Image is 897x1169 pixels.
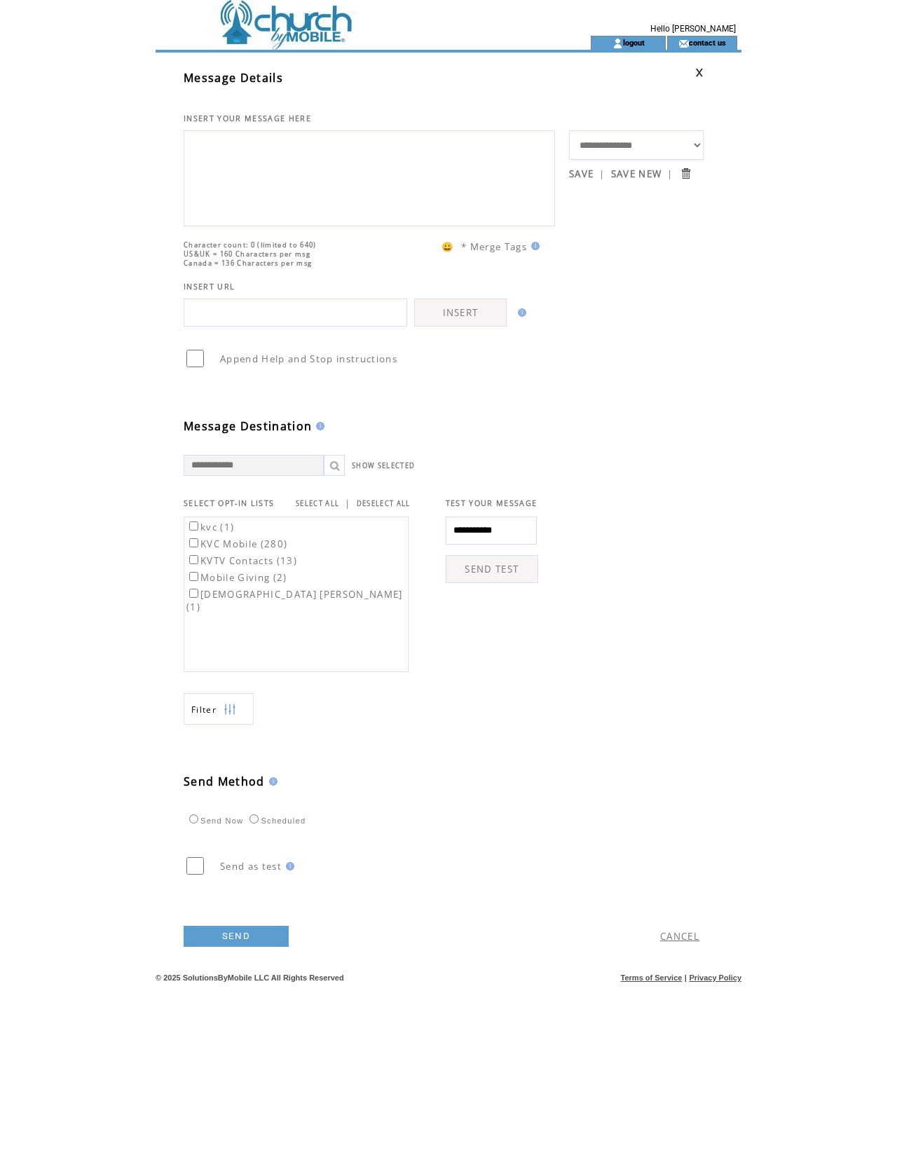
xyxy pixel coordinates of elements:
label: Mobile Giving (2) [186,571,287,584]
span: Send Method [184,774,265,789]
span: © 2025 SolutionsByMobile LLC All Rights Reserved [156,973,344,982]
img: help.gif [514,308,526,317]
span: Message Destination [184,418,312,434]
label: kvc (1) [186,521,234,533]
span: TEST YOUR MESSAGE [446,498,537,508]
span: Hello [PERSON_NAME] [650,24,736,34]
a: contact us [689,38,726,47]
label: KVTV Contacts (13) [186,554,297,567]
span: Character count: 0 (limited to 640) [184,240,317,249]
span: | [345,497,350,510]
span: Append Help and Stop instructions [220,353,397,365]
span: | [685,973,687,982]
span: Message Details [184,70,283,86]
a: SAVE [569,168,594,180]
span: INSERT URL [184,282,235,292]
a: Filter [184,693,254,725]
a: SAVE NEW [611,168,662,180]
img: contact_us_icon.gif [678,38,689,49]
span: Show filters [191,704,217,716]
input: Submit [679,167,692,180]
span: SELECT OPT-IN LISTS [184,498,274,508]
a: SEND TEST [446,555,538,583]
a: SELECT ALL [296,499,339,508]
a: Terms of Service [621,973,683,982]
input: KVTV Contacts (13) [189,555,198,564]
span: Canada = 136 Characters per msg [184,259,312,268]
input: Mobile Giving (2) [189,572,198,581]
img: help.gif [312,422,324,430]
span: Send as test [220,860,282,873]
span: INSERT YOUR MESSAGE HERE [184,114,311,123]
span: US&UK = 160 Characters per msg [184,249,310,259]
a: INSERT [414,299,507,327]
a: CANCEL [660,930,699,943]
label: Scheduled [246,816,306,825]
a: SEND [184,926,289,947]
img: account_icon.gif [612,38,623,49]
input: Scheduled [249,814,259,823]
input: [DEMOGRAPHIC_DATA] [PERSON_NAME] (1) [189,589,198,598]
img: help.gif [282,862,294,870]
img: help.gif [527,242,540,250]
a: Privacy Policy [689,973,741,982]
span: 😀 [441,240,454,253]
input: kvc (1) [189,521,198,531]
a: logout [623,38,645,47]
span: | [599,168,605,180]
span: * Merge Tags [461,240,527,253]
a: DESELECT ALL [357,499,411,508]
input: KVC Mobile (280) [189,538,198,547]
input: Send Now [189,814,198,823]
a: SHOW SELECTED [352,461,415,470]
label: Send Now [186,816,243,825]
label: [DEMOGRAPHIC_DATA] [PERSON_NAME] (1) [186,588,403,613]
span: | [667,168,673,180]
label: KVC Mobile (280) [186,538,287,550]
img: filters.png [224,694,236,725]
img: help.gif [265,777,278,786]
